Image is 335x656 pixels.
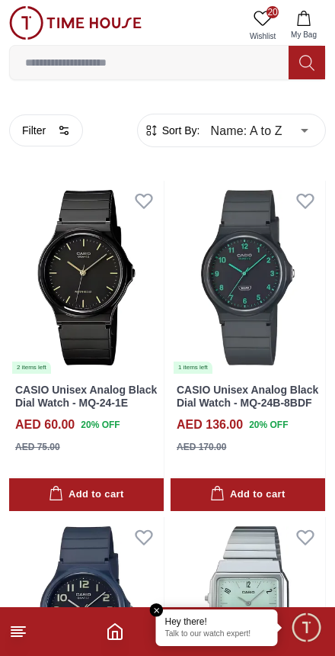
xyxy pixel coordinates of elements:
[9,478,164,511] button: Add to cart
[15,384,157,409] a: CASIO Unisex Analog Black Dial Watch - MQ-24-1E
[81,418,120,432] span: 20 % OFF
[177,416,243,434] h4: AED 136.00
[144,123,200,138] button: Sort By:
[9,181,164,375] a: CASIO Unisex Analog Black Dial Watch - MQ-24-1E2 items left
[15,416,75,434] h4: AED 60.00
[15,440,60,454] div: AED 75.00
[171,478,325,511] button: Add to cart
[290,611,324,645] div: Chat Widget
[177,440,226,454] div: AED 170.00
[9,181,164,375] img: CASIO Unisex Analog Black Dial Watch - MQ-24-1E
[165,629,269,640] p: Talk to our watch expert!
[285,29,323,40] span: My Bag
[249,418,288,432] span: 20 % OFF
[49,486,123,503] div: Add to cart
[171,181,325,375] a: CASIO Unisex Analog Black Dial Watch - MQ-24B-8BDF1 items left
[200,109,320,152] div: Name: A to Z
[171,181,325,375] img: CASIO Unisex Analog Black Dial Watch - MQ-24B-8BDF
[282,6,326,45] button: My Bag
[210,486,285,503] div: Add to cart
[150,603,164,617] em: Close tooltip
[266,6,279,18] span: 20
[106,622,124,641] a: Home
[174,362,212,374] div: 1 items left
[244,6,282,45] a: 20Wishlist
[12,362,51,374] div: 2 items left
[159,123,200,138] span: Sort By:
[9,6,142,40] img: ...
[9,114,83,146] button: Filter
[177,384,318,409] a: CASIO Unisex Analog Black Dial Watch - MQ-24B-8BDF
[244,31,282,42] span: Wishlist
[165,616,269,628] div: Hey there!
